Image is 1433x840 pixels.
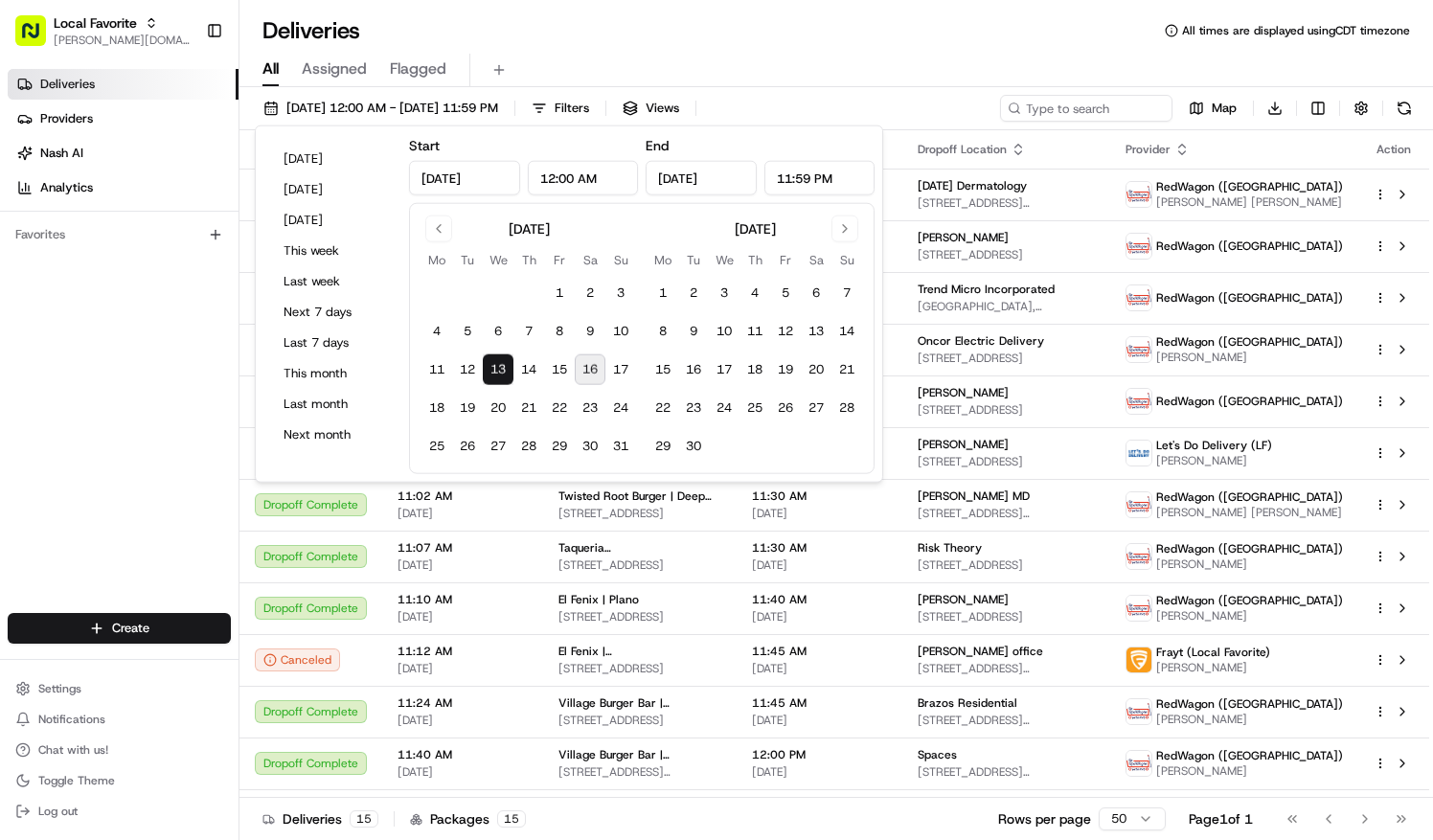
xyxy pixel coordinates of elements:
[558,713,721,728] span: [STREET_ADDRESS]
[1156,194,1343,210] span: [PERSON_NAME] [PERSON_NAME]
[709,393,739,423] button: 24
[8,767,231,794] button: Toggle Theme
[752,764,887,780] span: [DATE]
[1156,179,1343,194] span: RedWagon ([GEOGRAPHIC_DATA])
[275,299,390,326] button: Next 7 days
[398,644,528,659] span: 11:12 AM
[831,216,858,242] button: Go to next month
[1156,438,1272,453] span: Let's Do Delivery (LF)
[544,393,575,423] button: 22
[528,161,639,195] input: Time
[575,316,605,347] button: 9
[918,506,1095,521] span: [STREET_ADDRESS][PERSON_NAME]
[1156,505,1343,520] span: [PERSON_NAME] [PERSON_NAME]
[646,161,757,195] input: Date
[770,278,801,308] button: 5
[648,354,678,385] button: 15
[421,393,452,423] button: 18
[678,431,709,462] button: 30
[398,747,528,762] span: 11:40 AM
[326,188,349,211] button: Start new chat
[38,681,81,696] span: Settings
[275,268,390,295] button: Last week
[1182,23,1410,38] span: All times are displayed using CDT timezone
[1374,142,1414,157] div: Action
[513,316,544,347] button: 7
[275,176,390,203] button: [DATE]
[558,609,721,624] span: [STREET_ADDRESS]
[162,279,177,294] div: 💻
[421,316,452,347] button: 4
[1156,696,1343,712] span: RedWagon ([GEOGRAPHIC_DATA])
[398,764,528,780] span: [DATE]
[801,393,831,423] button: 27
[19,18,57,57] img: Nash
[452,316,483,347] button: 5
[558,592,639,607] span: El Fenix | Plano
[275,238,390,264] button: This week
[918,592,1009,607] span: [PERSON_NAME]
[275,329,390,356] button: Last 7 days
[831,278,862,308] button: 7
[648,431,678,462] button: 29
[575,393,605,423] button: 23
[421,354,452,385] button: 11
[918,142,1007,157] span: Dropoff Location
[513,431,544,462] button: 28
[452,393,483,423] button: 19
[918,299,1095,314] span: [GEOGRAPHIC_DATA], [STREET_ADDRESS][PERSON_NAME]
[918,609,1095,624] span: [STREET_ADDRESS]
[918,333,1044,349] span: Oncor Electric Delivery
[918,385,1009,400] span: [PERSON_NAME]
[483,316,513,347] button: 6
[54,33,191,48] span: [PERSON_NAME][DOMAIN_NAME][EMAIL_ADDRESS][PERSON_NAME][DOMAIN_NAME]
[918,402,1095,418] span: [STREET_ADDRESS]
[1156,350,1343,365] span: [PERSON_NAME]
[648,278,678,308] button: 1
[709,316,739,347] button: 10
[181,277,307,296] span: API Documentation
[1189,809,1253,829] div: Page 1 of 1
[1126,182,1151,207] img: time_to_eat_nevada_logo
[544,431,575,462] button: 29
[1126,751,1151,776] img: time_to_eat_nevada_logo
[575,431,605,462] button: 30
[1000,95,1172,122] input: Type to search
[398,540,528,556] span: 11:07 AM
[398,592,528,607] span: 11:10 AM
[558,557,721,573] span: [STREET_ADDRESS]
[678,354,709,385] button: 16
[1126,544,1151,569] img: time_to_eat_nevada_logo
[513,393,544,423] button: 21
[605,393,636,423] button: 24
[739,250,770,270] th: Thursday
[918,695,1017,711] span: Brazos Residential
[38,712,105,727] span: Notifications
[1126,285,1151,310] img: time_to_eat_nevada_logo
[154,269,315,304] a: 💻API Documentation
[801,316,831,347] button: 13
[1156,453,1272,468] span: [PERSON_NAME]
[523,95,598,122] button: Filters
[421,250,452,270] th: Monday
[752,609,887,624] span: [DATE]
[1126,234,1151,259] img: time_to_eat_nevada_logo
[752,747,887,762] span: 12:00 PM
[544,354,575,385] button: 15
[255,648,340,671] button: Canceled
[38,804,78,819] span: Log out
[513,354,544,385] button: 14
[752,488,887,504] span: 11:30 AM
[40,179,93,196] span: Analytics
[390,57,446,80] span: Flagged
[1126,699,1151,724] img: time_to_eat_nevada_logo
[918,713,1095,728] span: [STREET_ADDRESS][PERSON_NAME][PERSON_NAME]
[709,354,739,385] button: 17
[605,250,636,270] th: Sunday
[1212,100,1237,117] span: Map
[1126,337,1151,362] img: time_to_eat_nevada_logo
[275,207,390,234] button: [DATE]
[8,172,239,203] a: Analytics
[678,278,709,308] button: 2
[1126,441,1151,465] img: lets_do_delivery_logo.png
